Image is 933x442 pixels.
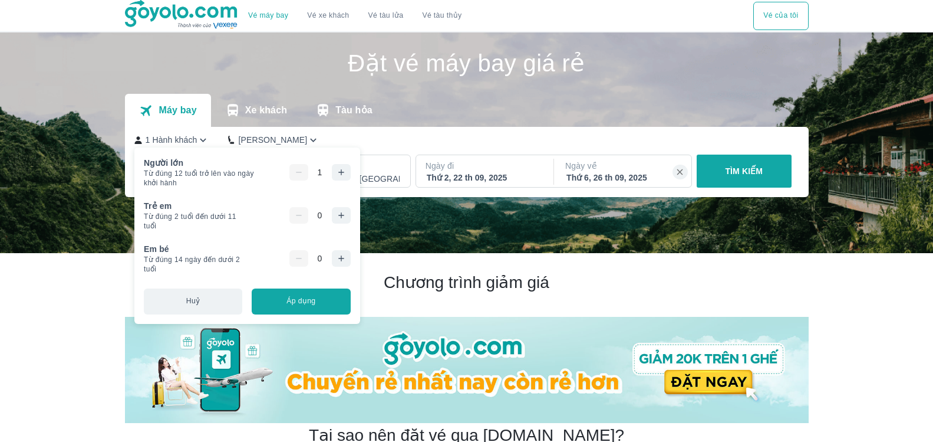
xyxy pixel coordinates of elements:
a: Vé xe khách [307,11,349,20]
button: Huỷ [144,289,242,315]
span: Từ đúng 12 tuổi trở lên vào ngày khởi hành [144,169,265,188]
button: TÌM KIẾM [697,155,792,188]
a: Vé tàu lửa [359,2,413,30]
p: 1 Hành khách [146,134,197,146]
h1: Đặt vé máy bay giá rẻ [125,51,809,75]
button: 1 Hành khách [134,134,210,146]
p: [PERSON_NAME] [238,134,307,146]
p: Người lớn [144,157,183,169]
p: 1 [318,166,322,178]
a: Vé máy bay [248,11,288,20]
p: Em bé [144,243,169,255]
p: Xe khách [245,104,287,116]
p: 0 [318,209,322,221]
p: Ngày đi [426,160,542,172]
p: Máy bay [159,104,196,116]
button: Áp dụng [252,289,350,315]
button: Vé của tôi [753,2,808,30]
p: Trẻ em [144,200,172,212]
h2: Chương trình giảm giá [125,272,809,293]
div: choose transportation mode [753,2,808,30]
p: TÌM KIẾM [725,165,763,177]
span: Từ đúng 14 ngày đến dưới 2 tuổi [144,255,251,274]
div: Thứ 6, 26 th 09, 2025 [566,172,681,184]
button: [PERSON_NAME] [228,134,319,146]
span: Từ đúng 2 tuổi đến dưới 11 tuổi [144,212,249,231]
p: Tàu hỏa [335,104,372,116]
div: Thứ 2, 22 th 09, 2025 [427,172,541,184]
div: choose transportation mode [239,2,471,30]
div: transportation tabs [125,94,387,127]
p: 0 [318,253,322,264]
button: Vé tàu thủy [413,2,471,30]
p: Ngày về [565,160,682,172]
img: banner-home [125,317,809,423]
